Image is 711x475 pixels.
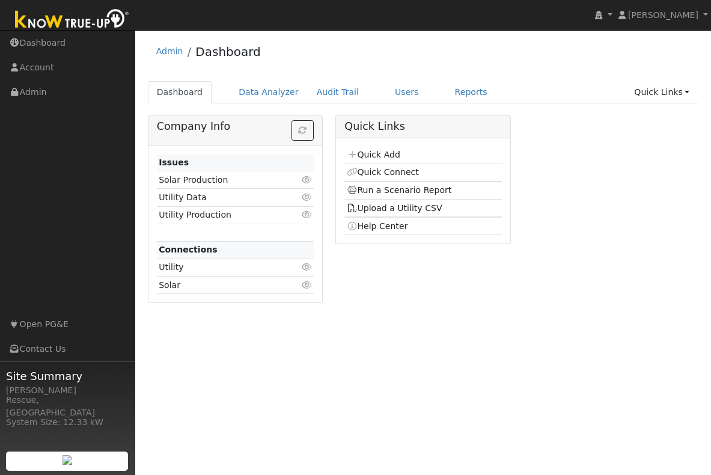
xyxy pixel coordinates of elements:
[148,81,212,103] a: Dashboard
[159,158,189,167] strong: Issues
[230,81,308,103] a: Data Analyzer
[157,277,288,294] td: Solar
[157,259,288,276] td: Utility
[628,10,698,20] span: [PERSON_NAME]
[301,263,312,271] i: Click to view
[386,81,428,103] a: Users
[625,81,698,103] a: Quick Links
[344,120,501,133] h5: Quick Links
[301,210,312,219] i: Click to view
[301,281,312,289] i: Click to view
[301,193,312,201] i: Click to view
[157,171,288,189] td: Solar Production
[347,150,400,159] a: Quick Add
[157,189,288,206] td: Utility Data
[6,394,129,419] div: Rescue, [GEOGRAPHIC_DATA]
[157,206,288,224] td: Utility Production
[347,167,419,177] a: Quick Connect
[156,46,183,56] a: Admin
[347,185,452,195] a: Run a Scenario Report
[347,221,408,231] a: Help Center
[157,120,314,133] h5: Company Info
[308,81,368,103] a: Audit Trail
[347,203,442,213] a: Upload a Utility CSV
[446,81,496,103] a: Reports
[195,44,261,59] a: Dashboard
[6,416,129,429] div: System Size: 12.33 kW
[6,368,129,384] span: Site Summary
[301,176,312,184] i: Click to view
[63,455,72,465] img: retrieve
[159,245,218,254] strong: Connections
[6,384,129,397] div: [PERSON_NAME]
[9,7,135,34] img: Know True-Up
